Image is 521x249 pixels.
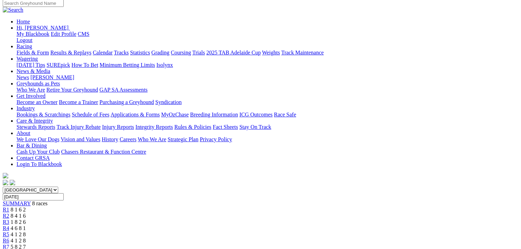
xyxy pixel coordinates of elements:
[206,50,261,55] a: 2025 TAB Adelaide Cup
[17,74,29,80] a: News
[72,62,98,68] a: How To Bet
[17,43,32,49] a: Racing
[239,124,271,130] a: Stay On Track
[3,7,23,13] img: Search
[3,213,9,219] a: R2
[11,225,26,231] span: 4 6 8 1
[17,149,518,155] div: Bar & Dining
[61,136,100,142] a: Vision and Values
[171,50,191,55] a: Coursing
[190,112,238,117] a: Breeding Information
[56,124,101,130] a: Track Injury Rebate
[17,50,49,55] a: Fields & Form
[17,81,60,86] a: Greyhounds as Pets
[130,50,150,55] a: Statistics
[17,161,62,167] a: Login To Blackbook
[17,136,59,142] a: We Love Our Dogs
[102,124,134,130] a: Injury Reports
[10,180,15,185] img: twitter.svg
[17,25,70,31] a: Hi, [PERSON_NAME]
[17,25,69,31] span: Hi, [PERSON_NAME]
[135,124,173,130] a: Integrity Reports
[3,200,31,206] a: SUMMARY
[17,143,47,148] a: Bar & Dining
[78,31,90,37] a: CMS
[17,112,70,117] a: Bookings & Scratchings
[138,136,166,142] a: Who We Are
[17,62,518,68] div: Wagering
[93,50,113,55] a: Calendar
[161,112,189,117] a: MyOzChase
[51,31,76,37] a: Edit Profile
[192,50,205,55] a: Trials
[17,105,35,111] a: Industry
[111,112,160,117] a: Applications & Forms
[61,149,146,155] a: Chasers Restaurant & Function Centre
[168,136,198,142] a: Strategic Plan
[17,155,50,161] a: Contact GRSA
[32,200,48,206] span: 8 races
[17,31,50,37] a: My Blackbook
[239,112,272,117] a: ICG Outcomes
[102,136,118,142] a: History
[17,112,518,118] div: Industry
[152,50,169,55] a: Grading
[100,99,154,105] a: Purchasing a Greyhound
[11,219,26,225] span: 1 8 2 6
[17,99,58,105] a: Become an Owner
[11,231,26,237] span: 4 1 2 8
[17,99,518,105] div: Get Involved
[17,87,518,93] div: Greyhounds as Pets
[274,112,296,117] a: Race Safe
[3,173,8,178] img: logo-grsa-white.png
[17,87,45,93] a: Who We Are
[17,50,518,56] div: Racing
[11,238,26,243] span: 4 1 2 8
[30,74,74,80] a: [PERSON_NAME]
[17,149,60,155] a: Cash Up Your Club
[59,99,98,105] a: Become a Trainer
[3,193,64,200] input: Select date
[17,93,45,99] a: Get Involved
[17,19,30,24] a: Home
[11,213,26,219] span: 8 4 1 6
[200,136,232,142] a: Privacy Policy
[155,99,181,105] a: Syndication
[17,56,38,62] a: Wagering
[11,207,26,212] span: 8 1 6 2
[114,50,129,55] a: Tracks
[281,50,324,55] a: Track Maintenance
[72,112,109,117] a: Schedule of Fees
[100,62,155,68] a: Minimum Betting Limits
[17,74,518,81] div: News & Media
[17,124,55,130] a: Stewards Reports
[3,238,9,243] a: R6
[17,118,53,124] a: Care & Integrity
[100,87,148,93] a: GAP SA Assessments
[119,136,136,142] a: Careers
[17,124,518,130] div: Care & Integrity
[213,124,238,130] a: Fact Sheets
[17,130,30,136] a: About
[17,68,50,74] a: News & Media
[46,87,98,93] a: Retire Your Greyhound
[17,37,32,43] a: Logout
[3,231,9,237] a: R5
[3,180,8,185] img: facebook.svg
[17,62,45,68] a: [DATE] Tips
[17,31,518,43] div: Hi, [PERSON_NAME]
[3,225,9,231] a: R4
[174,124,211,130] a: Rules & Policies
[3,207,9,212] a: R1
[17,136,518,143] div: About
[156,62,173,68] a: Isolynx
[262,50,280,55] a: Weights
[3,219,9,225] a: R3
